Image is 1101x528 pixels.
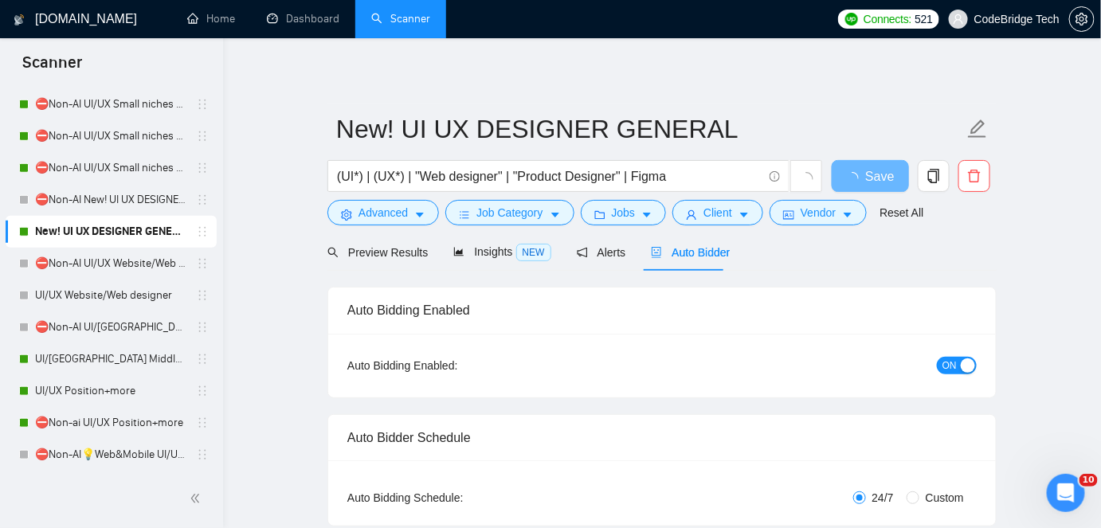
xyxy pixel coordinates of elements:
span: holder [196,225,209,238]
img: upwork-logo.png [845,13,858,25]
span: bars [459,209,470,221]
img: logo [14,7,25,33]
span: robot [651,247,662,258]
a: UI/UX Website/Web designer [35,280,186,311]
span: holder [196,448,209,461]
span: holder [196,353,209,366]
span: delete [959,169,989,183]
a: ⛔Non-AI UI/UX Website/Web designer [35,248,186,280]
a: dashboardDashboard [267,12,339,25]
button: setting [1069,6,1095,32]
span: Preview Results [327,246,428,259]
button: settingAdvancedcaret-down [327,200,439,225]
button: Save [832,160,909,192]
a: homeHome [187,12,235,25]
span: caret-down [739,209,750,221]
span: caret-down [414,209,425,221]
span: info-circle [770,171,780,182]
a: ⛔Non-AI💡Web&Mobile UI/UX SaaS (Mariia) [35,439,186,471]
span: caret-down [550,209,561,221]
a: Reset All [880,204,923,221]
button: idcardVendorcaret-down [770,200,867,225]
span: Advanced [359,204,408,221]
span: folder [594,209,605,221]
a: UI/UX Position+more [35,375,186,407]
a: setting [1069,13,1095,25]
button: copy [918,160,950,192]
span: Scanner [10,51,95,84]
span: 24/7 [866,489,900,506]
span: Client [703,204,732,221]
span: copy [919,169,949,183]
button: delete [958,160,990,192]
span: Insights [453,245,550,258]
span: NEW [516,244,551,261]
a: ⛔Non-AI UI/UX Small niches 3 - NGO/Non-profit/sustainability [35,152,186,184]
span: 521 [915,10,932,28]
span: loading [846,172,865,185]
a: ⛔Non-AI UI/[GEOGRAPHIC_DATA] Middle - [GEOGRAPHIC_DATA], [GEOGRAPHIC_DATA], [GEOGRAPHIC_DATA], [G... [35,311,186,343]
span: holder [196,130,209,143]
span: Job Category [476,204,543,221]
span: holder [196,321,209,334]
span: holder [196,257,209,270]
span: Vendor [801,204,836,221]
span: holder [196,289,209,302]
span: Save [865,166,894,186]
input: Search Freelance Jobs... [337,166,762,186]
span: double-left [190,491,206,506]
iframe: Intercom live chat [1047,474,1085,512]
span: Custom [919,489,970,506]
span: holder [196,98,209,111]
span: caret-down [842,209,853,221]
span: setting [1070,13,1094,25]
span: holder [196,417,209,429]
div: Auto Bidding Enabled [347,287,977,333]
a: New! UI UX DESIGNER GENERAL [35,216,186,248]
div: Auto Bidder Schedule [347,415,977,460]
a: ⛔Non-AI UI/UX Small niches 2 - HR (Ticketing), Legal,Tax/Logistics [35,120,186,152]
span: Jobs [612,204,636,221]
span: Alerts [577,246,626,259]
span: setting [341,209,352,221]
a: UI/[GEOGRAPHIC_DATA] Middle - [GEOGRAPHIC_DATA], [GEOGRAPHIC_DATA], [GEOGRAPHIC_DATA], [GEOGRAPHI... [35,343,186,375]
span: caret-down [641,209,652,221]
span: loading [799,172,813,186]
span: user [686,209,697,221]
a: searchScanner [371,12,430,25]
a: ⛔Non-AI New! UI UX DESIGNER GENERAL [35,184,186,216]
span: user [953,14,964,25]
span: Auto Bidder [651,246,730,259]
a: ⛔Non-ai UI/UX Position+more [35,407,186,439]
span: idcard [783,209,794,221]
input: Scanner name... [336,109,964,149]
span: notification [577,247,588,258]
span: holder [196,385,209,397]
button: userClientcaret-down [672,200,763,225]
span: area-chart [453,246,464,257]
span: search [327,247,339,258]
span: holder [196,194,209,206]
span: ON [942,357,957,374]
span: 10 [1079,474,1098,487]
button: barsJob Categorycaret-down [445,200,574,225]
div: Auto Bidding Enabled: [347,357,557,374]
span: edit [967,119,988,139]
a: ⛔Non-AI UI/UX Small niches 1 - Productivity/Booking,automotive, travel, social apps, dating apps [35,88,186,120]
div: Auto Bidding Schedule: [347,489,557,506]
button: folderJobscaret-down [581,200,667,225]
span: holder [196,162,209,174]
span: Connects: [864,10,911,28]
